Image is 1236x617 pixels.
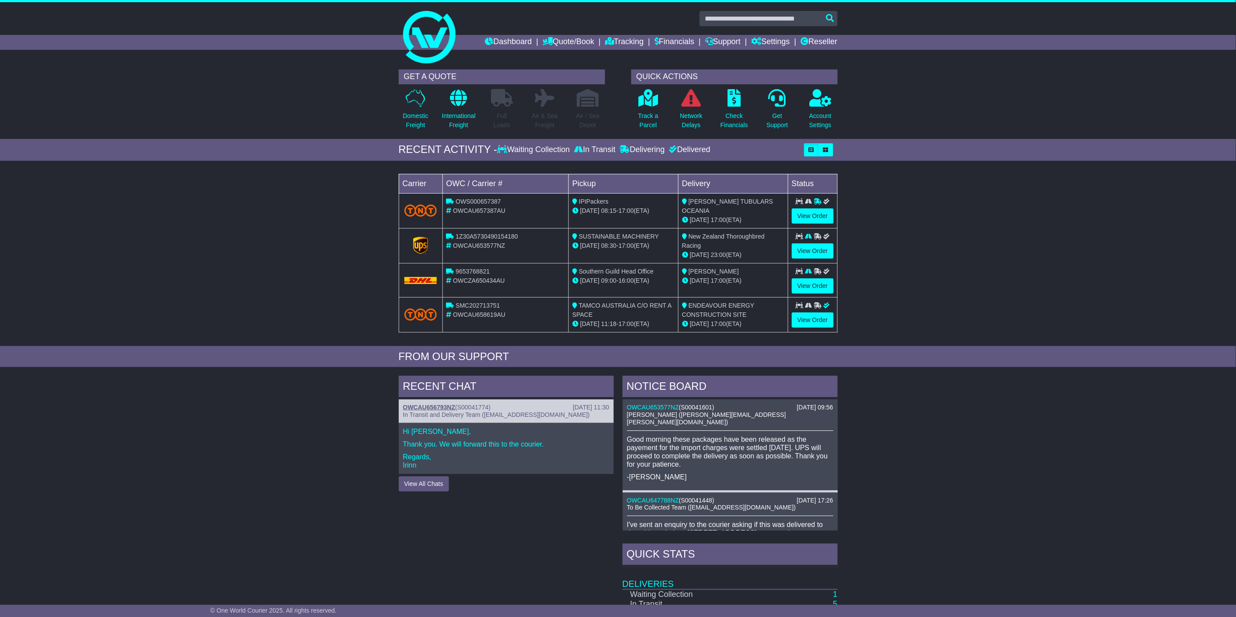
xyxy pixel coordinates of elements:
a: Track aParcel [638,89,659,135]
span: SUSTAINABLE MACHINERY [579,233,659,240]
a: CheckFinancials [720,89,749,135]
div: ( ) [403,404,609,411]
img: TNT_Domestic.png [404,205,437,216]
span: [DATE] [690,320,709,327]
span: 9653768821 [456,268,490,275]
div: - (ETA) [572,206,675,215]
a: View Order [792,208,834,224]
span: S00041448 [681,497,712,504]
div: Quick Stats [623,544,838,567]
span: OWCAU653577NZ [453,242,505,249]
div: In Transit [572,145,618,155]
td: Pickup [569,174,679,193]
a: InternationalFreight [442,89,476,135]
span: [DATE] [580,207,599,214]
span: To Be Collected Team ([EMAIL_ADDRESS][DOMAIN_NAME]) [627,504,796,511]
a: View Order [792,312,834,328]
p: Good morning these packages have been released as the payement for the import charges were settle... [627,435,833,469]
td: Delivery [678,174,788,193]
span: ENDEAVOUR ENERGY CONSTRUCTION SITE [682,302,754,318]
span: [PERSON_NAME] TUBULARS OCEANIA [682,198,773,214]
td: OWC / Carrier # [442,174,569,193]
p: Full Loads [491,111,513,130]
span: [PERSON_NAME] [689,268,739,275]
span: 23:00 [711,251,726,258]
p: International Freight [442,111,476,130]
a: OWCAU647788NZ [627,497,679,504]
div: NOTICE BOARD [623,376,838,399]
a: Quote/Book [543,35,594,50]
td: Waiting Collection [623,589,749,600]
div: [DATE] 17:26 [797,497,833,504]
span: Southern Guild Head Office [579,268,654,275]
p: Thank you. We will forward this to the courier. [403,440,609,448]
span: 1Z30A5730490154180 [456,233,518,240]
div: FROM OUR SUPPORT [399,350,838,363]
div: (ETA) [682,319,784,329]
a: Financials [655,35,694,50]
a: Reseller [801,35,837,50]
div: - (ETA) [572,319,675,329]
p: Air & Sea Freight [532,111,558,130]
p: Check Financials [721,111,748,130]
a: Dashboard [485,35,532,50]
p: I've sent an enquiry to the courier asking if this was delivered to the address below: [STREET_AD... [627,520,833,537]
a: DomesticFreight [402,89,428,135]
img: TNT_Domestic.png [404,308,437,320]
a: GetSupport [766,89,788,135]
p: Air / Sea Depot [576,111,600,130]
div: RECENT CHAT [399,376,614,399]
span: IPIPackers [579,198,609,205]
p: Get Support [766,111,788,130]
span: In Transit and Delivery Team ([EMAIL_ADDRESS][DOMAIN_NAME]) [403,411,590,418]
a: Settings [752,35,790,50]
div: (ETA) [682,276,784,285]
span: [PERSON_NAME] ([PERSON_NAME][EMAIL_ADDRESS][PERSON_NAME][DOMAIN_NAME]) [627,411,786,426]
span: 17:00 [619,320,634,327]
p: Hi [PERSON_NAME], [403,427,609,436]
a: View Order [792,278,834,294]
span: 17:00 [711,277,726,284]
div: - (ETA) [572,276,675,285]
div: Waiting Collection [497,145,572,155]
span: S00041774 [457,404,489,411]
div: [DATE] 11:30 [573,404,609,411]
span: TAMCO AUSTRALIA C/O RENT A SPACE [572,302,672,318]
p: Track a Parcel [638,111,658,130]
span: OWCAU657387AU [453,207,505,214]
a: AccountSettings [809,89,832,135]
span: 17:00 [619,207,634,214]
span: 11:18 [601,320,616,327]
span: New Zealand Thoroughbred Racing [682,233,765,249]
div: ( ) [627,497,833,504]
span: OWS000657387 [456,198,501,205]
img: GetCarrierServiceLogo [413,237,428,254]
span: 09:00 [601,277,616,284]
p: Account Settings [809,111,832,130]
span: 16:00 [619,277,634,284]
p: Network Delays [680,111,702,130]
a: NetworkDelays [679,89,703,135]
td: Status [788,174,837,193]
span: [DATE] [580,242,599,249]
div: Delivering [618,145,667,155]
span: 17:00 [619,242,634,249]
div: Delivered [667,145,710,155]
span: [DATE] [690,251,709,258]
td: Carrier [399,174,442,193]
div: (ETA) [682,215,784,225]
div: - (ETA) [572,241,675,250]
a: OWCAU653577NZ [627,404,679,411]
span: OWCZA650434AU [453,277,505,284]
a: 5 [833,600,837,608]
a: Tracking [605,35,644,50]
div: (ETA) [682,250,784,260]
div: QUICK ACTIONS [631,69,838,84]
a: Support [705,35,741,50]
td: In Transit [623,600,749,609]
span: [DATE] [580,320,599,327]
span: 08:30 [601,242,616,249]
span: S00041601 [681,404,712,411]
a: OWCAU656793NZ [403,404,456,411]
span: © One World Courier 2025. All rights reserved. [210,607,337,614]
